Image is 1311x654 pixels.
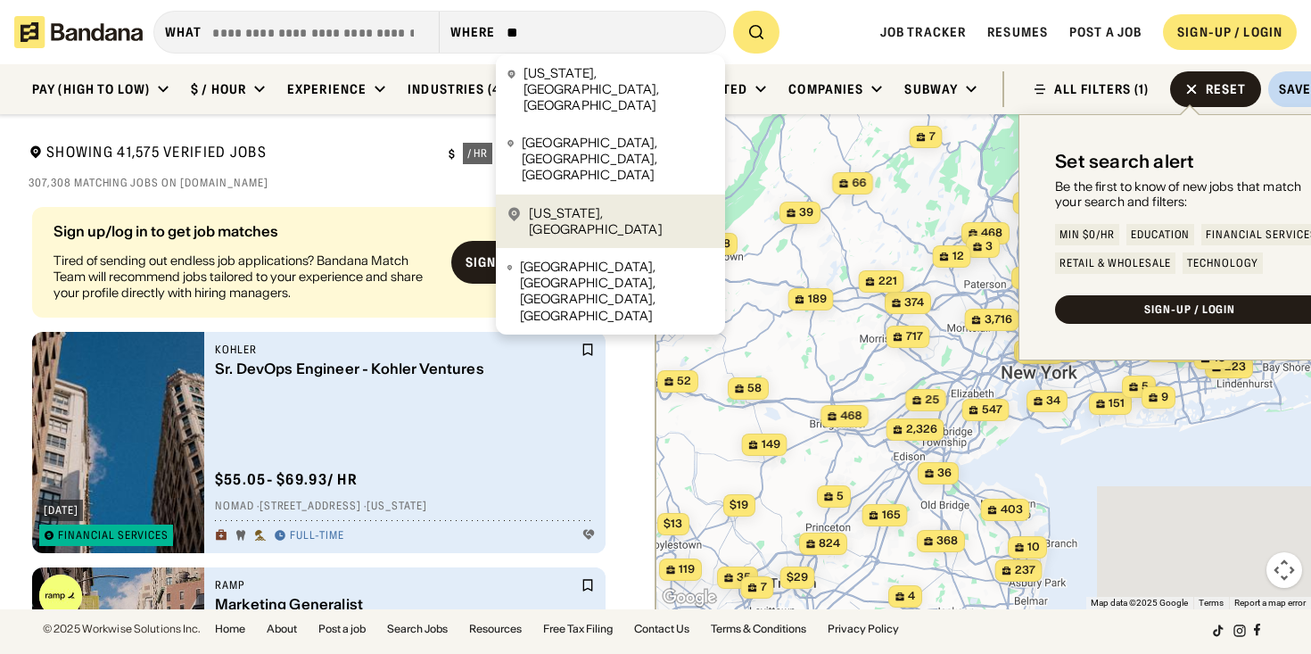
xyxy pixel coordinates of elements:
a: Post a job [1069,24,1142,40]
a: Resources [469,624,522,634]
div: [DATE] [44,505,78,516]
div: Sign up / Log in [466,254,570,270]
span: 58 [747,381,762,396]
div: NoMad · [STREET_ADDRESS] · [US_STATE] [215,500,595,514]
span: 374 [904,295,924,310]
span: 2,326 [905,422,936,437]
div: Retail & Wholesale [1060,258,1171,269]
div: Experience [287,81,367,97]
span: 189 [807,292,826,307]
span: 35 [737,570,751,585]
a: Report a map error [1234,598,1306,608]
a: Terms (opens in new tab) [1199,598,1224,608]
span: 151 [1109,396,1125,411]
span: 36 [937,466,952,481]
div: grid [29,200,627,609]
div: $ 55.05 - $69.93 / hr [215,470,358,489]
span: 824 [819,536,840,551]
span: 39 [799,205,813,220]
div: [GEOGRAPHIC_DATA], [GEOGRAPHIC_DATA], [GEOGRAPHIC_DATA] [522,135,714,184]
span: 717 [905,329,922,344]
a: About [267,624,297,634]
span: 468 [981,226,1002,241]
span: 119 [679,562,695,577]
a: Job Tracker [880,24,966,40]
span: 52 [677,374,691,389]
div: Technology [1187,258,1258,269]
a: Search Jobs [387,624,448,634]
span: 3 [985,239,993,254]
div: Marketing Generalist [215,596,577,613]
div: Tired of sending out endless job applications? Bandana Match Team will recommend jobs tailored to... [54,252,437,302]
a: Home [215,624,245,634]
span: 368 [936,534,958,549]
span: 12 [952,249,963,264]
span: 149 [761,437,779,452]
div: KOHLER [215,343,577,357]
div: Ramp [215,578,577,592]
div: Education [1131,229,1191,240]
span: $13 [664,517,682,530]
span: 10 [1027,540,1040,555]
div: SIGN-UP / LOGIN [1177,24,1282,40]
a: Terms & Conditions [711,624,806,634]
div: Min $0/hr [1060,229,1115,240]
img: Google [660,586,719,609]
span: 34 [1046,393,1060,409]
span: 7 [760,580,766,595]
div: Where [450,24,496,40]
a: Open this area in Google Maps (opens a new window) [660,586,719,609]
span: 221 [878,274,896,289]
div: [GEOGRAPHIC_DATA], [GEOGRAPHIC_DATA], [GEOGRAPHIC_DATA], [GEOGRAPHIC_DATA] [520,259,714,324]
span: 547 [981,402,1002,418]
div: Subway [904,81,958,97]
div: Reset [1206,83,1247,95]
div: SIGN-UP / LOGIN [1144,304,1235,315]
div: $ / hour [191,81,246,97]
span: 5 [837,489,844,504]
img: Bandana logotype [14,16,143,48]
div: Showing 41,575 Verified Jobs [29,143,434,165]
div: Pay (High to Low) [32,81,150,97]
a: Free Tax Filing [543,624,613,634]
span: Map data ©2025 Google [1091,598,1188,608]
span: $29 [786,570,807,584]
a: Resumes [987,24,1048,40]
div: ALL FILTERS (1) [1054,83,1149,95]
a: Privacy Policy [828,624,899,634]
span: 66 [852,176,866,191]
span: 18 [1213,351,1224,366]
span: 8 [723,236,730,252]
span: 468 [840,409,862,424]
div: Sign up/log in to get job matches [54,224,437,252]
div: Sr. DevOps Engineer - Kohler Ventures [215,360,577,377]
button: Map camera controls [1266,552,1302,588]
span: $19 [730,498,748,511]
div: 307,308 matching jobs on [DOMAIN_NAME] [29,176,627,190]
span: 9 [1161,390,1168,405]
div: Industries (4) [408,81,505,97]
div: Companies [788,81,863,97]
span: 4 [908,589,915,604]
div: [US_STATE], [GEOGRAPHIC_DATA] [529,205,714,237]
img: Ramp logo [39,575,82,617]
span: 3,716 [984,312,1011,327]
span: 165 [881,508,900,523]
span: 5 [1142,379,1149,394]
div: what [165,24,202,40]
div: Full-time [290,529,344,543]
div: © 2025 Workwise Solutions Inc. [43,624,201,634]
span: 403 [1000,502,1022,517]
span: 237 [1014,563,1035,578]
span: 7 [928,129,935,145]
div: [US_STATE], [GEOGRAPHIC_DATA], [GEOGRAPHIC_DATA] [524,65,714,114]
a: Contact Us [634,624,689,634]
div: / hr [467,148,489,159]
a: Post a job [318,624,366,634]
span: 25 [925,393,939,408]
span: 223 [1224,360,1246,375]
div: $ [449,147,456,161]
